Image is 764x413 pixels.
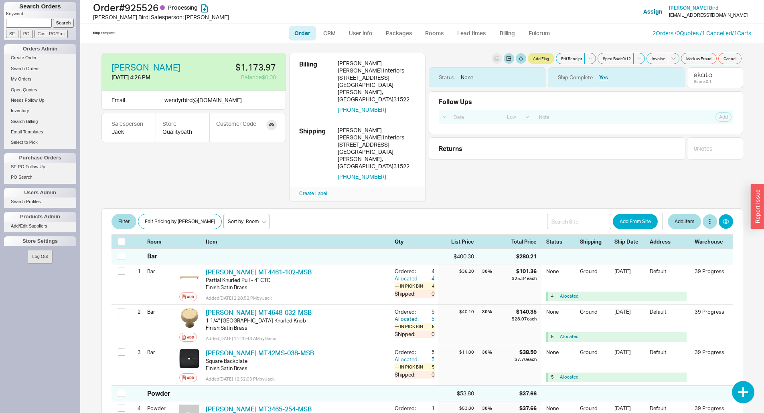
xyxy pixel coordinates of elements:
div: [PERSON_NAME] Bird | Salesperson: [PERSON_NAME] [93,13,384,21]
div: 4 [551,293,557,299]
a: [PERSON_NAME] [111,63,180,72]
a: Order [289,26,316,40]
span: wendyrbird @ [DOMAIN_NAME] [164,97,242,103]
div: [STREET_ADDRESS] [338,141,415,148]
div: 39 Progress [695,405,727,412]
div: $1,173.97 [199,63,276,72]
div: Ship complete [93,31,116,35]
button: Mark as Fraud [681,53,717,64]
div: $53.80 [438,389,474,397]
a: Fulcrum [523,26,556,40]
div: 39 Progress [695,308,727,315]
span: Add [719,114,728,120]
div: 0 Note s [694,145,712,153]
div: Qualitybath [162,128,203,136]
div: Ground [580,349,610,361]
a: Add/Edit Suppliers [4,222,76,230]
div: [PERSON_NAME] Interiors [338,67,415,74]
div: $101.36 [512,268,537,275]
span: Pdf Receipt [561,55,582,62]
button: Add [179,333,197,342]
a: SE PO Follow Up [4,163,76,171]
span: Invoice [652,55,665,62]
a: /1Carts [732,30,751,36]
div: Bar [147,264,176,278]
a: Search Profiles [4,197,76,206]
div: Products Admin [4,212,76,222]
a: CRM [318,26,341,40]
a: Create Order [4,54,76,62]
h1: Order # 925526 [93,2,384,13]
button: Allocated [560,293,579,299]
div: Default [650,349,690,361]
button: Invoice [646,53,668,64]
button: Filter [111,214,136,229]
a: Search Orders [4,64,76,73]
a: Inventory [4,107,76,115]
div: Ground [580,268,610,280]
button: Add From Site [613,214,658,229]
div: Store [162,120,203,128]
div: Users Admin [4,188,76,197]
button: Add [179,292,197,301]
a: PO Search [4,173,76,181]
h1: Search Orders [4,2,76,11]
a: Billing [493,26,521,40]
span: Filter [118,217,130,226]
div: 5 [551,374,557,380]
div: Ship Complete [558,74,593,81]
button: Allocated:5 [395,315,435,322]
div: Square Backplate [206,357,388,365]
div: $7.70 each [515,356,537,363]
div: 39 Progress [695,349,727,356]
div: 39 Progress [695,268,727,275]
div: Email [111,96,125,105]
div: Room [147,238,176,245]
div: Added [DATE] 2:28:52 PM by Jack [206,295,388,301]
div: $40.10 [438,308,474,315]
a: My Orders [4,75,76,83]
div: None [546,268,575,280]
div: Add [187,375,194,381]
input: Note [535,112,675,123]
input: PO [20,30,33,38]
div: None [546,308,575,321]
div: Default [650,268,690,280]
div: Ordered: [395,405,420,412]
div: Bar [147,345,176,359]
div: [PERSON_NAME] [338,127,415,134]
div: Ordered: [395,308,420,315]
div: 5 [551,334,557,340]
div: [GEOGRAPHIC_DATA][PERSON_NAME] , [GEOGRAPHIC_DATA] 31522 [338,148,415,170]
div: Finish : Satin Brass [206,365,388,372]
div: [DATE] [614,349,645,361]
div: Jack [111,128,146,136]
a: [PERSON_NAME] MT4648-032-MSB [206,308,312,316]
button: Edit Pricing by [PERSON_NAME] [138,214,222,229]
input: Search Site [547,214,611,229]
div: Allocated: [395,275,420,282]
span: Processing [168,4,198,11]
a: [PERSON_NAME] Bird [669,5,718,11]
span: Spec Book 0 / 12 [603,55,631,62]
div: Orders Admin [4,44,76,54]
div: Allocated: [395,315,420,322]
div: 30 % [482,349,513,356]
div: Status [439,74,454,81]
div: $37.66 [519,389,537,397]
div: — In Pick Bin [395,282,426,290]
div: Follow Ups [439,98,472,105]
div: Ordered: [395,349,420,356]
input: SE [6,30,18,38]
div: [DATE] 4:26 PM [111,73,193,81]
div: 30 % [482,308,510,315]
div: Add [187,334,194,340]
button: Allocated:5 [395,356,435,363]
div: [DATE] [614,268,645,280]
div: Powder [147,389,170,398]
button: Pdf Receipt [556,53,585,64]
div: 5 [420,308,435,315]
div: Bar [147,305,176,318]
div: 0 [420,290,435,297]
